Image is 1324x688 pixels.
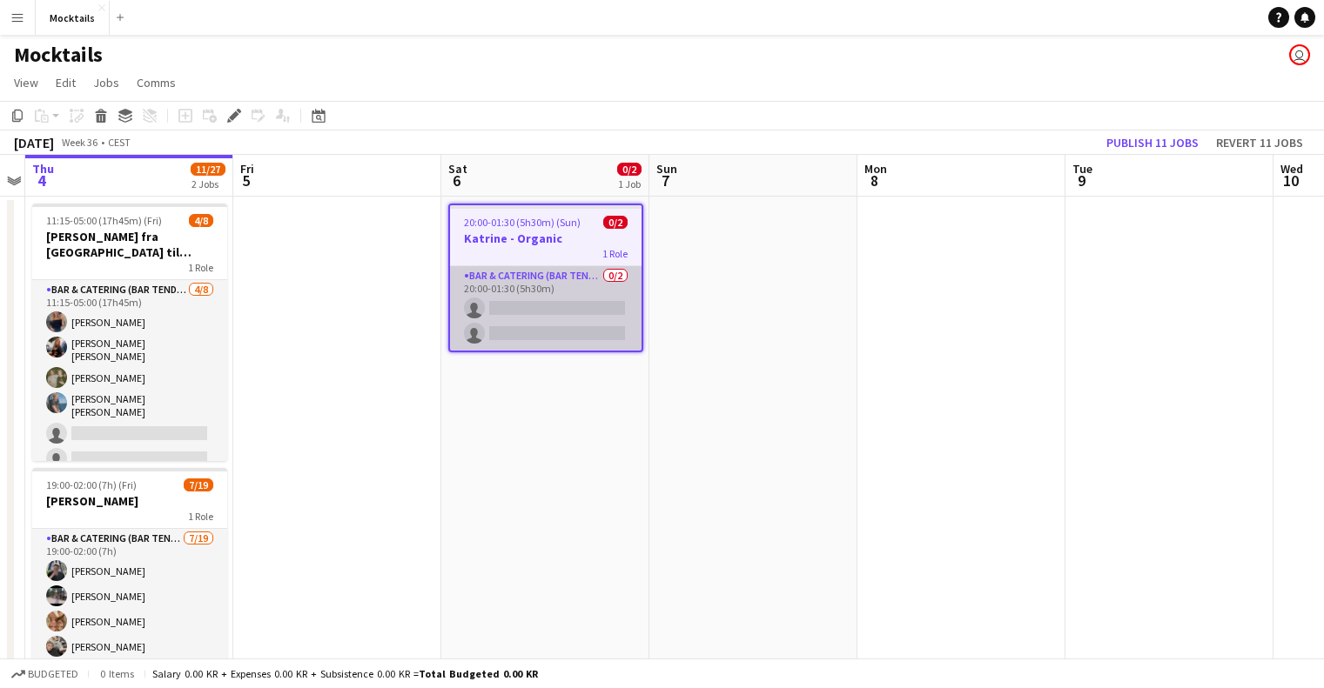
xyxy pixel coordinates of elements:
span: Week 36 [57,136,101,149]
h3: [PERSON_NAME] [32,493,227,509]
a: Comms [130,71,183,94]
span: Wed [1280,161,1303,177]
app-user-avatar: Sebastian Lysholt Skjold [1289,44,1310,65]
div: 2 Jobs [192,177,225,190]
button: Mocktails [36,1,110,35]
app-card-role: Bar & Catering (Bar Tender)4/811:15-05:00 (17h45m)[PERSON_NAME][PERSON_NAME] [PERSON_NAME] [PERSO... [32,280,227,526]
app-card-role: Bar & Catering (Bar Tender)0/220:00-01:30 (5h30m) [450,266,642,351]
span: 8 [862,170,887,190]
span: 0/2 [603,216,628,229]
h3: [PERSON_NAME] fra [GEOGRAPHIC_DATA] til [GEOGRAPHIC_DATA] [32,229,227,260]
button: Revert 11 jobs [1209,131,1310,154]
span: 20:00-01:30 (5h30m) (Sun) [464,216,581,229]
span: Tue [1072,161,1092,177]
span: 11:15-05:00 (17h45m) (Fri) [46,214,162,227]
span: Sun [656,161,677,177]
app-job-card: 11:15-05:00 (17h45m) (Fri)4/8[PERSON_NAME] fra [GEOGRAPHIC_DATA] til [GEOGRAPHIC_DATA]1 RoleBar &... [32,204,227,461]
div: CEST [108,136,131,149]
span: Jobs [93,75,119,90]
span: 1 Role [188,261,213,274]
span: 7/19 [184,478,213,491]
span: 19:00-02:00 (7h) (Fri) [46,478,137,491]
app-job-card: 20:00-01:30 (5h30m) (Sun)0/2Katrine - Organic1 RoleBar & Catering (Bar Tender)0/220:00-01:30 (5h30m) [448,204,643,352]
span: View [14,75,38,90]
a: Edit [49,71,83,94]
div: [DATE] [14,134,54,151]
span: Comms [137,75,176,90]
span: 11/27 [191,163,225,176]
h1: Mocktails [14,42,103,68]
span: 6 [446,170,467,190]
a: View [7,71,45,94]
span: 0 items [96,667,138,680]
span: 0/2 [617,163,642,176]
span: Edit [56,75,76,90]
span: 4/8 [189,214,213,227]
div: Salary 0.00 KR + Expenses 0.00 KR + Subsistence 0.00 KR = [152,667,538,680]
span: Sat [448,161,467,177]
div: 1 Job [618,177,641,190]
span: Budgeted [28,668,78,680]
span: 1 Role [188,510,213,523]
span: Total Budgeted 0.00 KR [419,667,538,680]
a: Jobs [86,71,126,94]
span: 7 [654,170,677,190]
span: 5 [238,170,254,190]
span: Mon [864,161,887,177]
button: Budgeted [9,665,81,684]
h3: Katrine - Organic [450,230,642,246]
span: Fri [240,161,254,177]
button: Publish 11 jobs [1099,131,1206,154]
span: 10 [1278,170,1303,190]
span: Thu [32,161,54,177]
span: 1 Role [602,247,628,260]
span: 9 [1070,170,1092,190]
span: 4 [30,170,54,190]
